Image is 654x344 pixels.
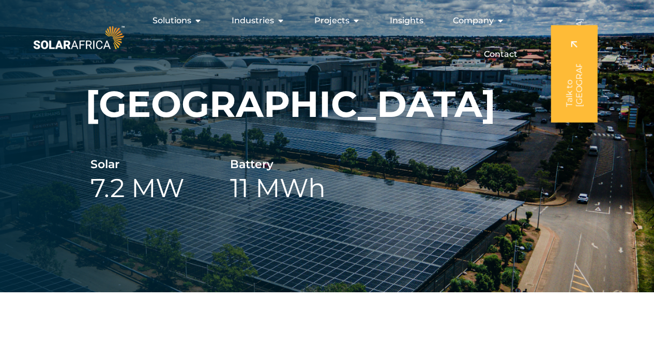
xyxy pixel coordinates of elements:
h6: Solar [90,157,119,172]
h6: Battery [230,157,273,172]
h1: [GEOGRAPHIC_DATA] [85,82,496,126]
h2: 11 MWh [230,171,326,205]
span: Solutions [153,14,191,27]
h2: 7.2 MW [90,171,185,205]
a: Contact [484,48,518,61]
div: Menu Toggle [127,10,526,65]
nav: Menu [127,10,526,65]
span: Company [453,14,494,27]
a: Insights [390,14,423,27]
span: Industries [232,14,274,27]
span: Projects [314,14,349,27]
